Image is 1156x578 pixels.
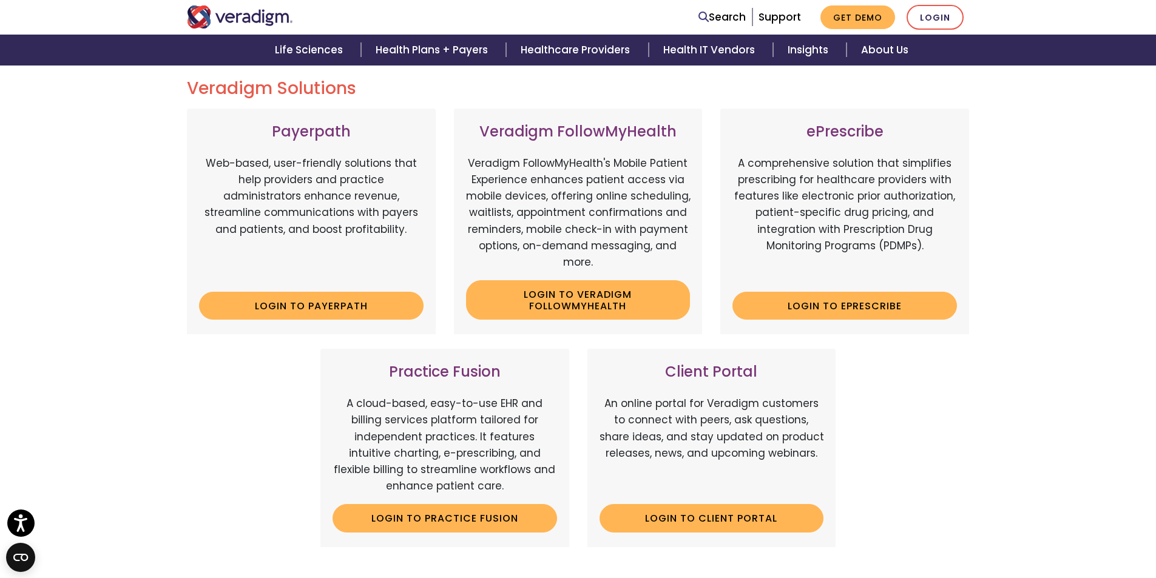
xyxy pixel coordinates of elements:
[466,123,691,141] h3: Veradigm FollowMyHealth
[466,155,691,271] p: Veradigm FollowMyHealth's Mobile Patient Experience enhances patient access via mobile devices, o...
[600,395,824,494] p: An online portal for Veradigm customers to connect with peers, ask questions, share ideas, and st...
[333,363,557,381] h3: Practice Fusion
[907,5,964,30] a: Login
[820,5,895,29] a: Get Demo
[333,504,557,532] a: Login to Practice Fusion
[187,78,970,99] h2: Veradigm Solutions
[759,10,801,24] a: Support
[732,155,957,283] p: A comprehensive solution that simplifies prescribing for healthcare providers with features like ...
[361,35,506,66] a: Health Plans + Payers
[466,280,691,320] a: Login to Veradigm FollowMyHealth
[600,363,824,381] h3: Client Portal
[732,292,957,320] a: Login to ePrescribe
[6,543,35,572] button: Open CMP widget
[333,395,557,494] p: A cloud-based, easy-to-use EHR and billing services platform tailored for independent practices. ...
[260,35,361,66] a: Life Sciences
[506,35,648,66] a: Healthcare Providers
[732,123,957,141] h3: ePrescribe
[187,5,293,29] img: Veradigm logo
[698,9,746,25] a: Search
[199,155,424,283] p: Web-based, user-friendly solutions that help providers and practice administrators enhance revenu...
[773,35,847,66] a: Insights
[847,35,923,66] a: About Us
[199,123,424,141] h3: Payerpath
[199,292,424,320] a: Login to Payerpath
[600,504,824,532] a: Login to Client Portal
[649,35,773,66] a: Health IT Vendors
[923,491,1141,563] iframe: Drift Chat Widget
